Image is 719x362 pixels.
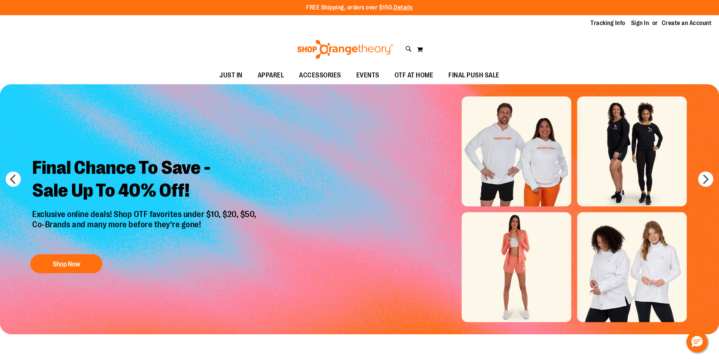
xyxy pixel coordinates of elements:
a: APPAREL [250,67,292,84]
img: Shop Orangetheory [296,40,394,59]
h2: Final Chance To Save - Sale Up To 40% Off! [27,151,264,209]
a: JUST IN [212,67,250,84]
a: Details [394,4,413,11]
span: EVENTS [356,67,379,84]
button: Shop Now [30,254,102,273]
span: FINAL PUSH SALE [448,67,500,84]
p: FREE Shipping, orders over $150. [306,3,413,12]
span: ACCESSORIES [299,67,341,84]
a: Final Chance To Save -Sale Up To 40% Off! Exclusive online deals! Shop OTF favorites under $10, $... [27,151,264,277]
a: OTF AT HOME [387,67,441,84]
span: OTF AT HOME [395,67,434,84]
a: FINAL PUSH SALE [441,67,507,84]
button: prev [6,172,21,187]
a: Tracking Info [591,19,625,27]
button: Hello, have a question? Let’s chat. [686,331,708,353]
a: Create an Account [662,19,712,27]
span: JUST IN [219,67,243,84]
span: APPAREL [258,67,284,84]
p: Exclusive online deals! Shop OTF favorites under $10, $20, $50, Co-Brands and many more before th... [27,209,264,247]
a: ACCESSORIES [291,67,349,84]
a: Sign In [631,19,649,27]
a: EVENTS [349,67,387,84]
button: next [698,172,713,187]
